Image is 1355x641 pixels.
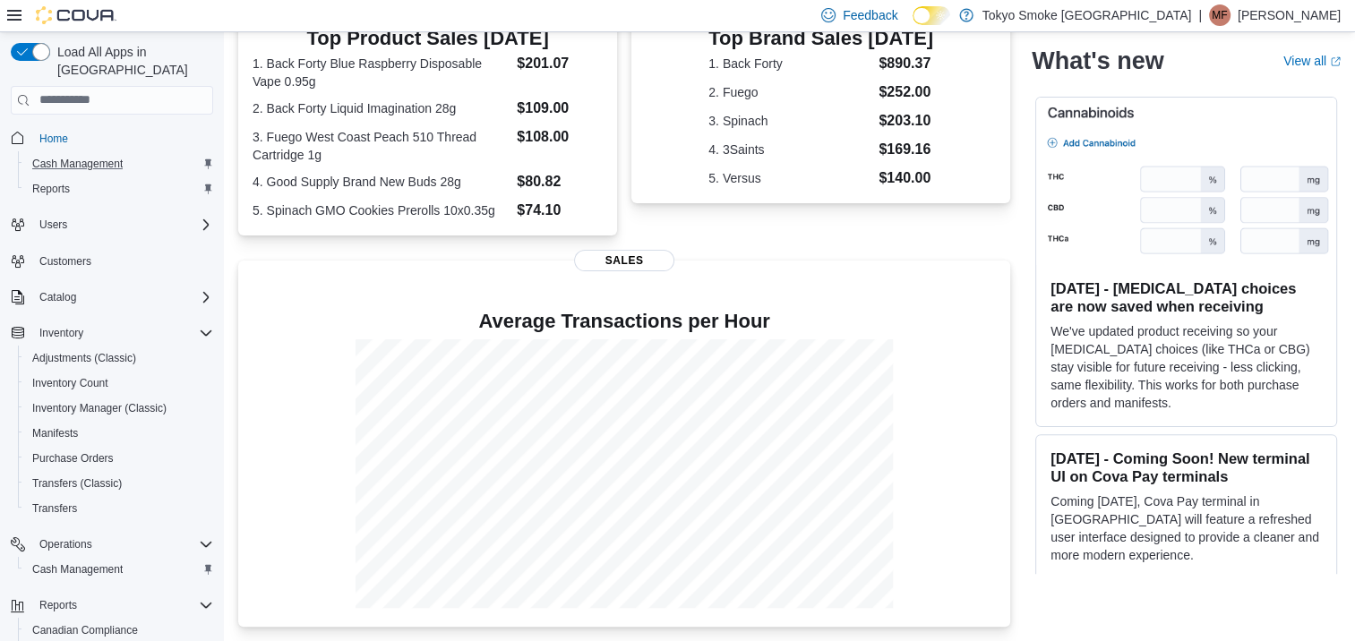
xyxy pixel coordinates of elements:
span: Inventory Manager (Classic) [25,397,213,419]
h3: [DATE] - Coming Soon! New terminal UI on Cova Pay terminals [1051,449,1322,485]
dd: $108.00 [517,126,603,148]
span: Operations [32,534,213,555]
dt: 4. Good Supply Brand New Buds 28g [253,173,510,191]
h3: Top Brand Sales [DATE] [708,28,933,49]
dd: $203.10 [879,110,933,132]
a: Inventory Manager (Classic) [25,397,174,419]
button: Inventory [4,320,220,346]
span: Transfers [25,498,213,519]
button: Operations [4,532,220,557]
button: Operations [32,534,99,555]
svg: External link [1330,56,1341,67]
p: We've updated product receiving so your [MEDICAL_DATA] choices (like THCa or CBG) stay visible fo... [1051,322,1322,412]
p: [PERSON_NAME] [1238,4,1341,26]
dt: 1. Back Forty [708,55,871,73]
span: Canadian Compliance [25,620,213,641]
span: Cash Management [32,157,123,171]
button: Catalog [32,286,83,308]
p: Coming [DATE], Cova Pay terminal in [GEOGRAPHIC_DATA] will feature a refreshed user interface des... [1051,492,1322,564]
button: Inventory Manager (Classic) [18,396,220,421]
dd: $80.82 [517,171,603,192]
a: Reports [25,178,77,200]
button: Home [4,125,220,151]
h3: Top Product Sales [DATE] [253,28,603,49]
dt: 5. Spinach GMO Cookies Prerolls 10x0.35g [253,201,510,219]
dt: 5. Versus [708,169,871,187]
h2: What's new [1032,47,1163,75]
button: Reports [18,176,220,201]
h4: Average Transactions per Hour [253,311,996,332]
span: Transfers (Classic) [25,473,213,494]
a: Inventory Count [25,372,116,394]
span: Users [32,214,213,235]
button: Manifests [18,421,220,446]
span: Home [32,127,213,150]
span: Cash Management [25,153,213,175]
span: Reports [32,594,213,616]
span: Cash Management [32,562,123,577]
span: Customers [32,250,213,272]
span: Canadian Compliance [32,623,138,637]
span: Users [39,218,67,232]
a: Cash Management [25,559,130,580]
button: Adjustments (Classic) [18,346,220,371]
dt: 2. Back Forty Liquid Imagination 28g [253,99,510,117]
dt: 4. 3Saints [708,141,871,158]
a: Cash Management [25,153,130,175]
dd: $890.37 [879,53,933,74]
span: Catalog [32,286,213,308]
dt: 3. Fuego West Coast Peach 510 Thread Cartridge 1g [253,128,510,164]
a: Canadian Compliance [25,620,145,641]
button: Users [4,212,220,237]
button: Cash Management [18,151,220,176]
button: Catalog [4,285,220,310]
span: Inventory Count [32,376,108,390]
a: Home [32,128,75,150]
h3: [DATE] - [MEDICAL_DATA] choices are now saved when receiving [1051,279,1322,315]
dt: 2. Fuego [708,83,871,101]
span: Catalog [39,290,76,304]
button: Transfers [18,496,220,521]
a: View allExternal link [1283,54,1341,68]
span: Customers [39,254,91,269]
span: Reports [39,598,77,612]
dd: $109.00 [517,98,603,119]
dd: $252.00 [879,81,933,103]
span: Sales [574,250,674,271]
a: Customers [32,251,99,272]
a: Transfers (Classic) [25,473,129,494]
input: Dark Mode [913,6,950,25]
span: Transfers [32,501,77,516]
span: Manifests [32,426,78,440]
dd: $169.16 [879,139,933,160]
button: Purchase Orders [18,446,220,471]
p: Tokyo Smoke [GEOGRAPHIC_DATA] [982,4,1192,26]
a: Purchase Orders [25,448,121,469]
span: Reports [32,182,70,196]
span: Purchase Orders [32,451,114,466]
dt: 1. Back Forty Blue Raspberry Disposable Vape 0.95g [253,55,510,90]
span: MF [1212,4,1227,26]
span: Feedback [843,6,897,24]
div: Matthew Frolander [1209,4,1231,26]
span: Inventory [39,326,83,340]
dd: $140.00 [879,167,933,189]
span: Inventory Manager (Classic) [32,401,167,415]
button: Inventory [32,322,90,344]
span: Purchase Orders [25,448,213,469]
span: Adjustments (Classic) [25,347,213,369]
span: Cash Management [25,559,213,580]
dt: 3. Spinach [708,112,871,130]
span: Manifests [25,423,213,444]
button: Transfers (Classic) [18,471,220,496]
span: Reports [25,178,213,200]
span: Operations [39,537,92,551]
dd: $74.10 [517,200,603,221]
button: Inventory Count [18,371,220,396]
button: Customers [4,248,220,274]
span: Transfers (Classic) [32,476,122,491]
span: Inventory Count [25,372,213,394]
button: Reports [4,593,220,618]
button: Cash Management [18,557,220,582]
button: Reports [32,594,84,616]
